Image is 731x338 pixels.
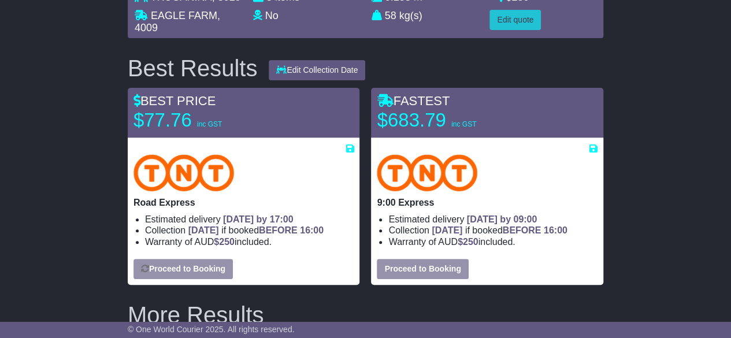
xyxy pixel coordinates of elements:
span: , 4009 [135,10,220,34]
span: BEFORE [503,225,541,235]
span: 250 [463,237,478,247]
span: [DATE] by 09:00 [467,214,537,224]
span: $ [458,237,478,247]
span: inc GST [451,120,476,128]
li: Warranty of AUD included. [388,236,598,247]
p: Road Express [133,197,354,208]
span: © One World Courier 2025. All rights reserved. [128,325,295,334]
span: kg(s) [399,10,422,21]
li: Estimated delivery [145,214,354,225]
span: if booked [188,225,324,235]
li: Estimated delivery [388,214,598,225]
li: Warranty of AUD included. [145,236,354,247]
li: Collection [145,225,354,236]
span: inc GST [197,120,222,128]
span: if booked [432,225,567,235]
span: [DATE] [432,225,462,235]
button: Proceed to Booking [377,259,468,279]
span: $ [214,237,235,247]
span: 16:00 [300,225,324,235]
span: BEST PRICE [133,94,216,108]
span: 58 [385,10,396,21]
li: Collection [388,225,598,236]
span: No [265,10,279,21]
span: EAGLE FARM [151,10,217,21]
span: FASTEST [377,94,450,108]
span: [DATE] by 17:00 [223,214,294,224]
img: TNT Domestic: 9:00 Express [377,154,477,191]
button: Proceed to Booking [133,259,233,279]
span: 250 [219,237,235,247]
span: 16:00 [544,225,567,235]
p: $77.76 [133,109,278,132]
p: $683.79 [377,109,521,132]
img: TNT Domestic: Road Express [133,154,234,191]
h2: More Results [128,302,603,328]
span: BEFORE [259,225,298,235]
span: [DATE] [188,225,219,235]
p: 9:00 Express [377,197,598,208]
div: Best Results [122,55,264,81]
button: Edit Collection Date [269,60,365,80]
button: Edit quote [489,10,541,30]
